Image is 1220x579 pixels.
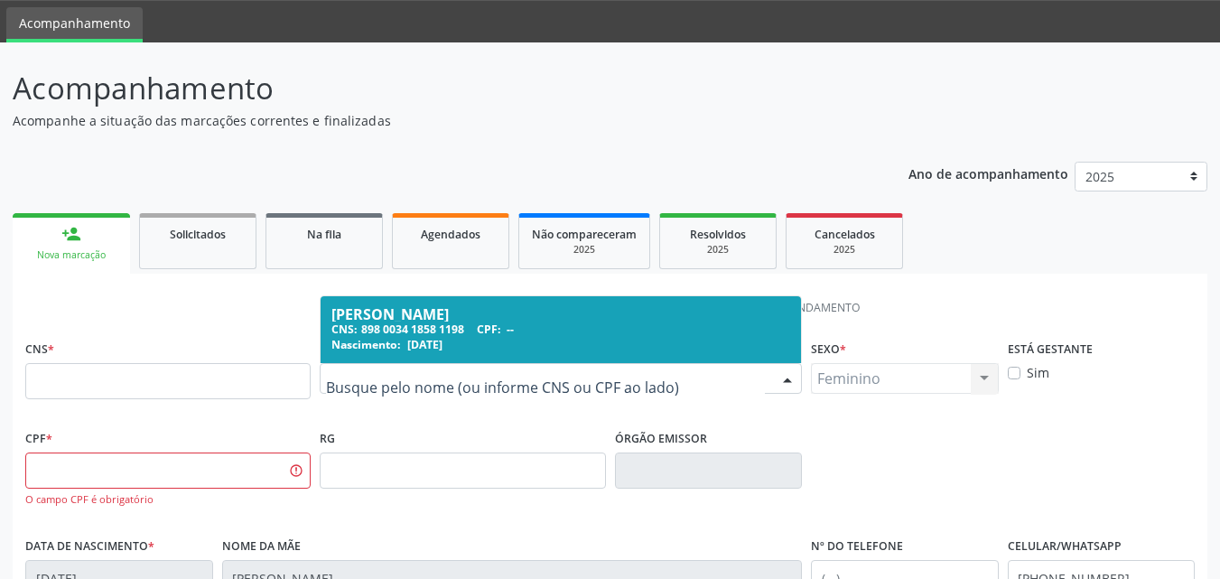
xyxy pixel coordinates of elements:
[6,7,143,42] a: Acompanhamento
[331,307,790,322] div: [PERSON_NAME]
[532,243,637,257] div: 2025
[815,227,875,242] span: Cancelados
[320,425,335,453] label: RG
[13,66,849,111] p: Acompanhamento
[532,227,637,242] span: Não compareceram
[811,532,903,560] label: Nº do Telefone
[326,369,765,406] input: Busque pelo nome (ou informe CNS ou CPF ao lado)
[477,322,501,337] span: CPF:
[25,532,154,560] label: Data de nascimento
[222,532,301,560] label: Nome da mãe
[421,227,480,242] span: Agendados
[690,227,746,242] span: Resolvidos
[799,243,889,257] div: 2025
[170,227,226,242] span: Solicitados
[1008,532,1122,560] label: Celular/WhatsApp
[1027,363,1049,382] label: Sim
[331,322,790,337] div: 898 0034 1858 1198
[811,335,846,363] label: Sexo
[407,337,442,352] span: [DATE]
[25,248,117,262] div: Nova marcação
[331,322,358,337] span: CNS:
[1008,335,1093,363] label: Está gestante
[507,322,514,337] span: --
[908,162,1068,184] p: Ano de acompanhamento
[25,335,54,363] label: CNS
[673,243,763,257] div: 2025
[331,337,401,352] span: Nascimento:
[25,492,311,508] div: O campo CPF é obrigatório
[13,111,849,130] p: Acompanhe a situação das marcações correntes e finalizadas
[615,425,707,453] label: Órgão emissor
[25,425,52,453] label: CPF
[307,227,341,242] span: Na fila
[61,224,81,244] div: person_add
